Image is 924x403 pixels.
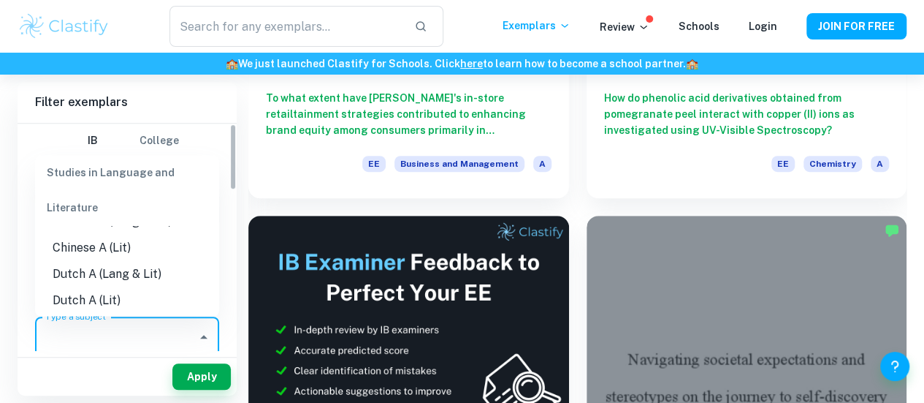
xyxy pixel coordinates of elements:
[226,58,238,69] span: 🏫
[885,223,899,238] img: Marked
[749,20,777,32] a: Login
[35,234,219,260] li: Chinese A (Lit)
[140,124,179,159] button: College
[803,156,862,172] span: Chemistry
[266,90,551,138] h6: To what extent have [PERSON_NAME]'s in-store retailtainment strategies contributed to enhancing b...
[394,156,524,172] span: Business and Management
[362,156,386,172] span: EE
[75,124,110,159] button: IB
[45,310,106,323] label: Type a subject
[806,13,906,39] button: JOIN FOR FREE
[604,90,890,138] h6: How do phenolic acid derivatives obtained from pomegranate peel interact with copper (II) ions as...
[3,56,921,72] h6: We just launched Clastify for Schools. Click to learn how to become a school partner.
[533,156,551,172] span: A
[460,58,483,69] a: here
[771,156,795,172] span: EE
[194,327,214,347] button: Close
[35,260,219,287] li: Dutch A (Lang & Lit)
[18,12,110,41] img: Clastify logo
[686,58,698,69] span: 🏫
[35,287,219,313] li: Dutch A (Lit)
[172,364,231,390] button: Apply
[600,19,649,35] p: Review
[35,155,219,225] div: Studies in Language and Literature
[18,82,237,123] h6: Filter exemplars
[880,352,909,381] button: Help and Feedback
[871,156,889,172] span: A
[75,124,179,159] div: Filter type choice
[503,18,570,34] p: Exemplars
[35,313,219,339] li: English A (Lang & Lit)
[679,20,719,32] a: Schools
[169,6,403,47] input: Search for any exemplars...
